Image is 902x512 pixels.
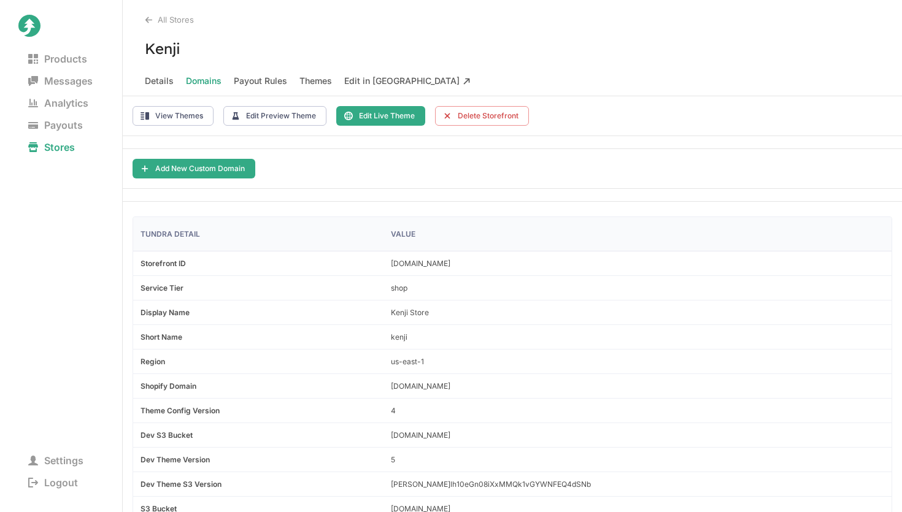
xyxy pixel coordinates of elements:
[391,480,591,489] p: [PERSON_NAME]lh10eGn08iXxMMQk1vGYWNFEQ4dSNb
[141,357,165,366] b: Region
[141,455,210,464] b: Dev Theme Version
[141,259,186,268] b: Storefront ID
[384,217,892,251] div: Value
[141,308,190,317] b: Display Name
[391,332,407,342] p: kenji
[18,452,93,469] span: Settings
[133,159,255,178] button: Add New Custom Domain
[391,381,450,391] p: [DOMAIN_NAME]
[18,474,88,491] span: Logout
[18,117,93,134] span: Payouts
[141,406,220,415] b: Theme Config Version
[18,139,85,156] span: Stores
[223,106,326,126] button: Edit Preview Theme
[391,406,396,415] p: 4
[234,72,287,90] span: Payout Rules
[141,430,193,440] b: Dev S3 Bucket
[145,72,174,90] span: Details
[391,283,407,292] p: shop
[391,455,395,464] p: 5
[391,308,429,317] p: Kenji Store
[18,50,97,67] span: Products
[18,94,98,112] span: Analytics
[18,72,102,90] span: Messages
[133,217,384,251] div: Tundra Detail
[344,72,471,90] span: Edit in [GEOGRAPHIC_DATA]
[133,106,214,126] button: View Themes
[336,106,425,126] button: Edit Live Theme
[186,72,222,90] span: Domains
[299,72,332,90] span: Themes
[141,332,182,342] b: Short Name
[141,381,196,391] b: Shopify Domain
[123,39,902,58] h3: Kenji
[145,15,902,25] div: All Stores
[391,430,450,440] p: [DOMAIN_NAME]
[435,106,529,126] button: Delete Storefront
[141,480,222,489] b: Dev Theme S3 Version
[141,283,183,292] b: Service Tier
[391,259,450,268] p: [DOMAIN_NAME]
[391,357,424,366] p: us-east-1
